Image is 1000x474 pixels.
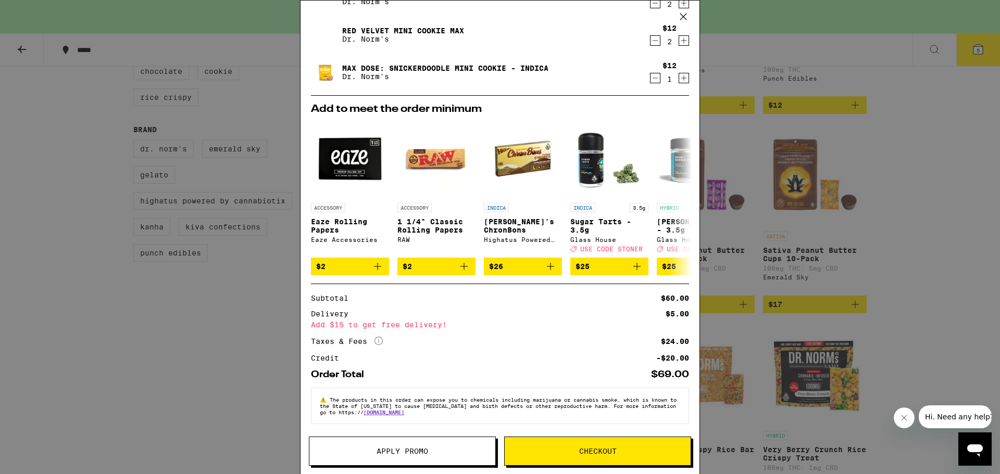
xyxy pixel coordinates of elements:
[570,258,648,275] button: Add to bag
[579,447,617,455] span: Checkout
[309,437,496,466] button: Apply Promo
[311,58,340,87] img: Max Dose: Snickerdoodle Mini Cookie - Indica
[6,7,75,16] span: Hi. Need any help?
[666,310,689,317] div: $5.00
[662,37,677,46] div: 2
[311,337,383,346] div: Taxes & Fees
[342,35,464,43] p: Dr. Norm's
[397,236,476,243] div: RAW
[657,236,735,243] div: Glass House
[311,310,356,317] div: Delivery
[311,370,371,379] div: Order Total
[656,354,689,362] div: -$20.00
[320,396,330,403] span: ⚠️
[650,35,660,46] button: Decrement
[484,236,562,243] div: Highatus Powered by Cannabiotix
[679,73,689,83] button: Increment
[311,354,346,362] div: Credit
[630,203,648,212] p: 3.5g
[657,120,735,258] a: Open page for Donny Burger #5 - 3.5g from Glass House
[679,35,689,46] button: Increment
[342,64,548,72] a: Max Dose: Snickerdoodle Mini Cookie - Indica
[650,73,660,83] button: Decrement
[311,120,389,198] img: Eaze Accessories - Eaze Rolling Papers
[311,236,389,243] div: Eaze Accessories
[651,370,689,379] div: $69.00
[662,61,677,70] div: $12
[894,407,915,428] iframe: Close message
[662,75,677,83] div: 1
[570,217,648,234] p: Sugar Tarts - 3.5g
[311,20,340,49] img: Red Velvet Mini Cookie MAX
[570,236,648,243] div: Glass House
[311,321,689,328] div: Add $15 to get free delivery!
[484,217,562,234] p: [PERSON_NAME]'s ChronBons
[919,405,992,428] iframe: Message from company
[397,203,432,212] p: ACCESSORY
[484,203,509,212] p: INDICA
[662,262,676,271] span: $25
[311,217,389,234] p: Eaze Rolling Papers
[570,120,648,198] img: Glass House - Sugar Tarts - 3.5g
[403,262,412,271] span: $2
[657,258,735,275] button: Add to bag
[657,203,682,212] p: HYBRID
[667,246,729,252] span: USE CODE STONER
[342,72,548,81] p: Dr. Norm's
[662,24,677,32] div: $12
[311,294,356,302] div: Subtotal
[570,120,648,258] a: Open page for Sugar Tarts - 3.5g from Glass House
[958,432,992,466] iframe: Button to launch messaging window
[661,338,689,345] div: $24.00
[484,258,562,275] button: Add to bag
[397,120,476,258] a: Open page for 1 1/4" Classic Rolling Papers from RAW
[484,120,562,198] img: Highatus Powered by Cannabiotix - Smore's ChronBons
[311,104,689,114] h2: Add to meet the order minimum
[489,262,503,271] span: $26
[377,447,428,455] span: Apply Promo
[316,262,326,271] span: $2
[504,437,691,466] button: Checkout
[311,258,389,275] button: Add to bag
[397,258,476,275] button: Add to bag
[320,396,677,415] span: The products in this order can expose you to chemicals including marijuana or cannabis smoke, whi...
[580,246,643,252] span: USE CODE STONER
[657,217,735,234] p: [PERSON_NAME] #5 - 3.5g
[397,120,476,198] img: RAW - 1 1/4" Classic Rolling Papers
[342,27,464,35] a: Red Velvet Mini Cookie MAX
[484,120,562,258] a: Open page for Smore's ChronBons from Highatus Powered by Cannabiotix
[657,120,735,198] img: Glass House - Donny Burger #5 - 3.5g
[570,203,595,212] p: INDICA
[576,262,590,271] span: $25
[364,409,404,415] a: [DOMAIN_NAME]
[397,217,476,234] p: 1 1/4" Classic Rolling Papers
[661,294,689,302] div: $60.00
[311,120,389,258] a: Open page for Eaze Rolling Papers from Eaze Accessories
